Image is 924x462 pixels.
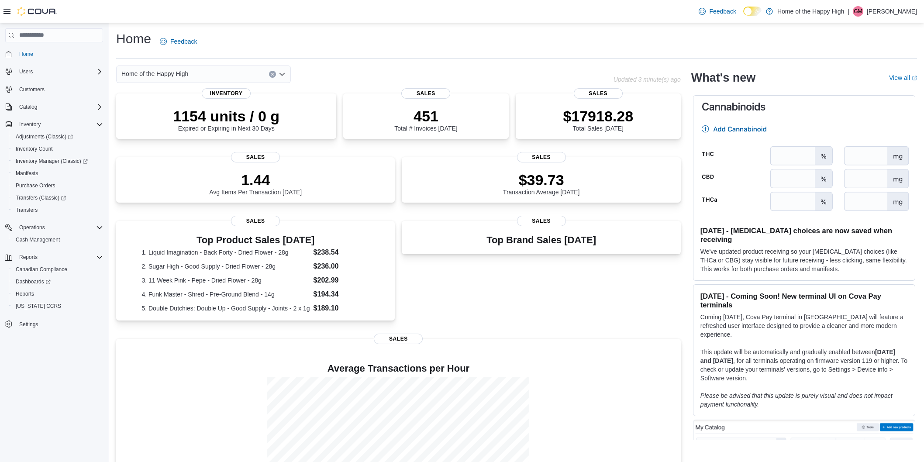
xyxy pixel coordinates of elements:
button: Open list of options [279,71,286,78]
span: Sales [401,88,450,99]
span: Settings [16,318,103,329]
span: Reports [19,254,38,261]
button: Transfers [9,204,107,216]
span: Inventory Count [16,145,53,152]
span: Sales [231,152,280,162]
span: Home of the Happy High [121,69,188,79]
div: Expired or Expiring in Next 30 Days [173,107,279,132]
span: Sales [374,334,423,344]
p: [PERSON_NAME] [867,6,917,17]
h3: Top Brand Sales [DATE] [486,235,596,245]
a: Manifests [12,168,41,179]
p: 1.44 [209,171,302,189]
dt: 4. Funk Master - Shred - Pre-Ground Blend - 14g [141,290,310,299]
a: Feedback [695,3,739,20]
p: $39.73 [503,171,580,189]
span: Home [19,51,33,58]
a: [US_STATE] CCRS [12,301,65,311]
span: Sales [517,216,566,226]
button: Purchase Orders [9,179,107,192]
button: Canadian Compliance [9,263,107,276]
a: Dashboards [12,276,54,287]
a: Cash Management [12,234,63,245]
p: We've updated product receiving so your [MEDICAL_DATA] choices (like THCa or CBG) stay visible fo... [700,247,908,273]
strong: [DATE] and [DATE] [700,348,895,364]
a: Feedback [156,33,200,50]
span: Reports [12,289,103,299]
span: Dashboards [16,278,51,285]
button: Reports [16,252,41,262]
button: Reports [9,288,107,300]
button: Customers [2,83,107,96]
h1: Home [116,30,151,48]
span: Canadian Compliance [16,266,67,273]
button: Manifests [9,167,107,179]
span: Inventory [16,119,103,130]
a: Inventory Manager (Classic) [12,156,91,166]
h3: [DATE] - [MEDICAL_DATA] choices are now saved when receiving [700,226,908,244]
span: Reports [16,252,103,262]
p: | [848,6,849,17]
dt: 2. Sugar High - Good Supply - Dried Flower - 28g [141,262,310,271]
span: Manifests [16,170,38,177]
a: Home [16,49,37,59]
span: Purchase Orders [12,180,103,191]
span: Transfers [16,207,38,214]
span: Sales [574,88,623,99]
a: View allExternal link [889,74,917,81]
span: Transfers [12,205,103,215]
p: $17918.28 [563,107,633,125]
div: Total # Invoices [DATE] [394,107,457,132]
span: Customers [19,86,45,93]
h2: What's new [691,71,755,85]
span: Users [19,68,33,75]
dd: $236.00 [314,261,369,272]
span: Washington CCRS [12,301,103,311]
a: Inventory Count [12,144,56,154]
a: Canadian Compliance [12,264,71,275]
span: Feedback [170,37,197,46]
span: Sales [231,216,280,226]
a: Adjustments (Classic) [12,131,76,142]
a: Dashboards [9,276,107,288]
dd: $202.99 [314,275,369,286]
span: Settings [19,321,38,328]
h3: [DATE] - Coming Soon! New terminal UI on Cova Pay terminals [700,292,908,309]
a: Adjustments (Classic) [9,131,107,143]
button: [US_STATE] CCRS [9,300,107,312]
a: Reports [12,289,38,299]
span: Customers [16,84,103,95]
span: Home [16,48,103,59]
span: Adjustments (Classic) [12,131,103,142]
p: This update will be automatically and gradually enabled between , for all terminals operating on ... [700,348,908,383]
span: Operations [19,224,45,231]
p: 451 [394,107,457,125]
div: Giuliana Molina Giuria [853,6,863,17]
button: Catalog [16,102,41,112]
a: Purchase Orders [12,180,59,191]
dt: 1. Liquid Imagination - Back Forty - Dried Flower - 28g [141,248,310,257]
dt: 3. 11 Week Pink - Pepe - Dried Flower - 28g [141,276,310,285]
p: Coming [DATE], Cova Pay terminal in [GEOGRAPHIC_DATA] will feature a refreshed user interface des... [700,313,908,339]
button: Inventory Count [9,143,107,155]
button: Clear input [269,71,276,78]
div: Total Sales [DATE] [563,107,633,132]
button: Operations [16,222,48,233]
a: Inventory Manager (Classic) [9,155,107,167]
span: Inventory Manager (Classic) [16,158,88,165]
dd: $189.10 [314,303,369,314]
p: Home of the Happy High [777,6,844,17]
a: Transfers (Classic) [12,193,69,203]
dd: $194.34 [314,289,369,300]
span: Dashboards [12,276,103,287]
span: Canadian Compliance [12,264,103,275]
span: Cash Management [12,234,103,245]
span: [US_STATE] CCRS [16,303,61,310]
button: Inventory [2,118,107,131]
span: Inventory Manager (Classic) [12,156,103,166]
button: Catalog [2,101,107,113]
dd: $238.54 [314,247,369,258]
span: Operations [16,222,103,233]
span: Transfers (Classic) [12,193,103,203]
